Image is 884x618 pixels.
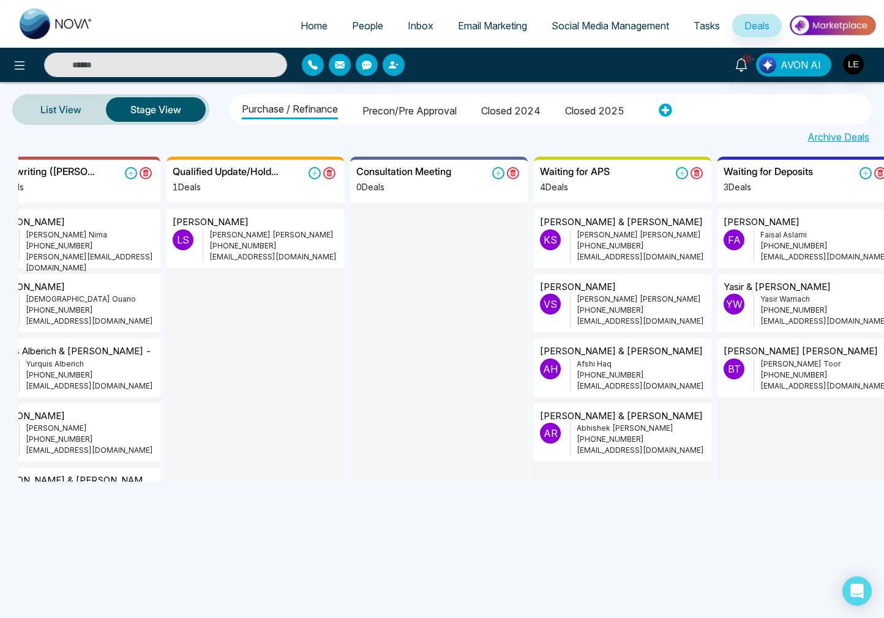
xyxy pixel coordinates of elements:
p: [PERSON_NAME] [26,423,154,434]
p: [PERSON_NAME] & [PERSON_NAME] [540,215,703,229]
p: Y W [724,294,744,315]
p: [PHONE_NUMBER] [577,434,705,445]
p: Afshi Haq [577,359,705,370]
p: [EMAIL_ADDRESS][DOMAIN_NAME] [26,381,154,392]
span: Home [301,20,328,32]
p: B T [724,359,744,379]
p: K S [540,229,561,250]
p: [PHONE_NUMBER] [577,305,705,316]
a: Archive Deals [807,130,869,144]
h5: Consultation Meeting [356,166,451,177]
p: [PERSON_NAME] & [PERSON_NAME] [540,409,703,423]
a: Tasks [681,14,732,37]
p: [PERSON_NAME] Nima [26,229,154,240]
li: Closed 2025 [565,99,624,119]
p: [PHONE_NUMBER] [26,434,154,445]
p: [EMAIL_ADDRESS][DOMAIN_NAME] [26,445,154,456]
p: 1 Deals [173,181,280,193]
p: V S [540,294,561,315]
p: [PHONE_NUMBER] [209,240,338,251]
p: L S [173,229,193,250]
p: [EMAIL_ADDRESS][DOMAIN_NAME] [577,445,705,456]
p: [PHONE_NUMBER] [26,370,154,381]
p: [EMAIL_ADDRESS][DOMAIN_NAME] [209,251,338,262]
p: [PERSON_NAME] [724,215,800,229]
p: [PERSON_NAME] [173,215,249,229]
span: 10+ [741,53,752,64]
h5: Waiting for Deposits [724,166,813,177]
a: People [340,14,395,37]
p: [PERSON_NAME] & [PERSON_NAME] [540,344,703,359]
div: Open Intercom Messenger [842,576,872,606]
li: Precon/Pre Approval [362,99,457,119]
span: Social Media Management [552,20,669,32]
p: [PHONE_NUMBER] [577,370,705,381]
p: [PHONE_NUMBER] [26,305,154,316]
p: [PERSON_NAME] [PERSON_NAME] [209,229,338,240]
p: 3 Deals [724,181,813,193]
p: A H [540,359,561,379]
span: AVON AI [781,58,821,72]
p: [DEMOGRAPHIC_DATA] Ouano [26,294,154,305]
a: Email Marketing [446,14,539,37]
a: Inbox [395,14,446,37]
p: [EMAIL_ADDRESS][DOMAIN_NAME] [577,316,705,327]
p: [PERSON_NAME][EMAIL_ADDRESS][DOMAIN_NAME] [26,251,154,274]
span: Deals [744,20,770,32]
button: AVON AI [756,53,831,76]
p: Yurquis Alberich [26,359,154,370]
img: User Avatar [843,54,864,75]
img: Lead Flow [759,56,776,73]
p: [PERSON_NAME] [PERSON_NAME] [577,294,705,305]
p: 4 Deals [540,181,610,193]
p: [PHONE_NUMBER] [577,240,705,251]
h5: Qualified Update/Hold ([PERSON_NAME]) [173,166,280,177]
span: People [352,20,383,32]
p: 0 Deals [356,181,451,193]
li: Purchase / Refinance [242,97,338,119]
p: Abhishek [PERSON_NAME] [577,423,705,434]
a: Home [288,14,340,37]
p: [PERSON_NAME] [PERSON_NAME] [724,344,878,359]
button: Stage View [106,97,206,122]
p: [PERSON_NAME] [540,280,616,294]
img: Nova CRM Logo [20,9,93,39]
p: [EMAIL_ADDRESS][DOMAIN_NAME] [577,381,705,392]
span: Email Marketing [458,20,527,32]
a: Social Media Management [539,14,681,37]
p: [PERSON_NAME] [PERSON_NAME] [577,229,705,240]
a: Deals [732,14,782,37]
p: F A [724,229,744,250]
h5: Waiting for APS [540,166,610,177]
p: A R [540,423,561,444]
a: List View [16,95,106,124]
p: [PHONE_NUMBER] [26,240,154,251]
span: Inbox [408,20,433,32]
img: Market-place.gif [788,12,877,39]
a: 10+ [727,53,756,75]
p: [EMAIL_ADDRESS][DOMAIN_NAME] [577,251,705,262]
p: [EMAIL_ADDRESS][DOMAIN_NAME] [26,316,154,327]
span: Tasks [694,20,720,32]
li: Closed 2024 [481,99,541,119]
p: Yasir & [PERSON_NAME] [724,280,831,294]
